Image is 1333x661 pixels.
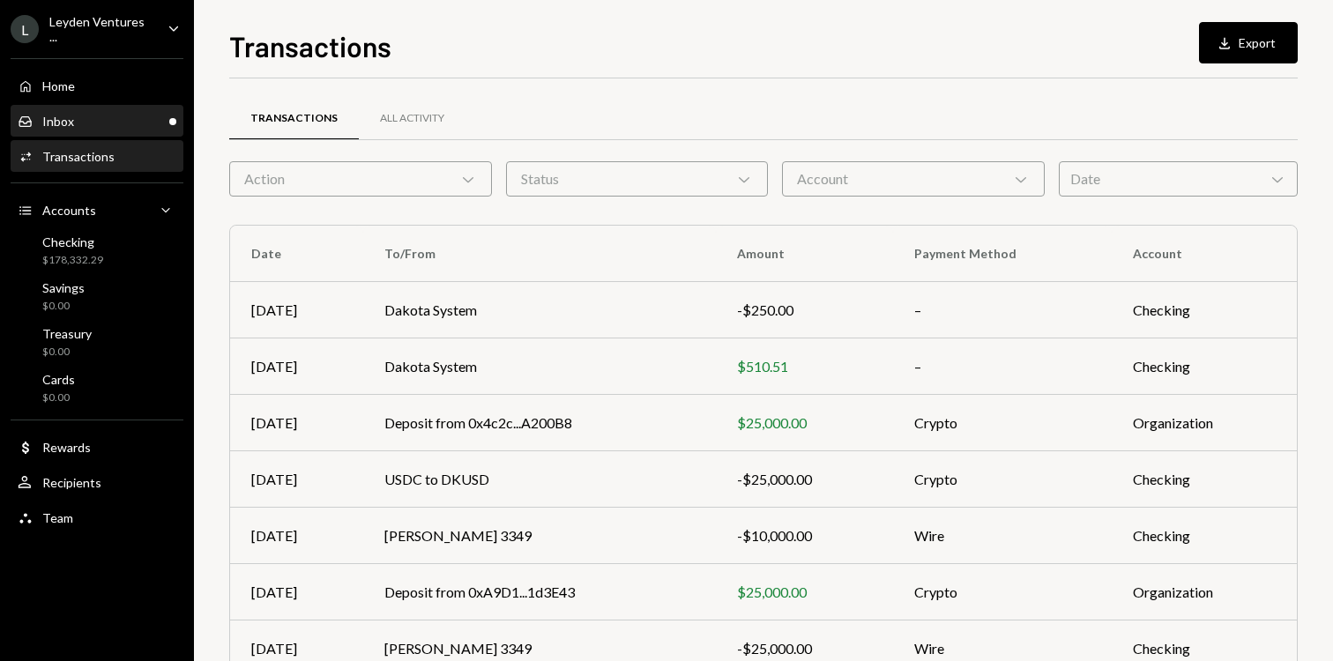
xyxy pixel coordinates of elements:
[1112,564,1297,620] td: Organization
[1112,226,1297,282] th: Account
[229,28,391,63] h1: Transactions
[251,638,342,659] div: [DATE]
[363,338,715,395] td: Dakota System
[11,367,183,409] a: Cards$0.00
[1059,161,1298,197] div: Date
[251,300,342,321] div: [DATE]
[11,275,183,317] a: Savings$0.00
[380,111,444,126] div: All Activity
[251,469,342,490] div: [DATE]
[893,338,1112,395] td: –
[11,229,183,271] a: Checking$178,332.29
[716,226,893,282] th: Amount
[737,638,872,659] div: -$25,000.00
[42,114,74,129] div: Inbox
[42,475,101,490] div: Recipients
[893,282,1112,338] td: –
[893,451,1112,508] td: Crypto
[1199,22,1298,63] button: Export
[363,282,715,338] td: Dakota System
[1112,395,1297,451] td: Organization
[363,395,715,451] td: Deposit from 0x4c2c...A200B8
[737,525,872,546] div: -$10,000.00
[11,431,183,463] a: Rewards
[42,440,91,455] div: Rewards
[1112,338,1297,395] td: Checking
[11,321,183,363] a: Treasury$0.00
[229,161,492,197] div: Action
[1112,508,1297,564] td: Checking
[782,161,1045,197] div: Account
[893,564,1112,620] td: Crypto
[1112,451,1297,508] td: Checking
[42,299,85,314] div: $0.00
[893,395,1112,451] td: Crypto
[363,451,715,508] td: USDC to DKUSD
[11,466,183,498] a: Recipients
[251,356,342,377] div: [DATE]
[363,226,715,282] th: To/From
[893,226,1112,282] th: Payment Method
[229,96,359,141] a: Transactions
[11,194,183,226] a: Accounts
[42,510,73,525] div: Team
[42,280,85,295] div: Savings
[251,582,342,603] div: [DATE]
[363,564,715,620] td: Deposit from 0xA9D1...1d3E43
[42,345,92,360] div: $0.00
[251,412,342,434] div: [DATE]
[250,111,338,126] div: Transactions
[42,372,75,387] div: Cards
[737,356,872,377] div: $510.51
[42,78,75,93] div: Home
[737,469,872,490] div: -$25,000.00
[506,161,769,197] div: Status
[363,508,715,564] td: [PERSON_NAME] 3349
[42,149,115,164] div: Transactions
[42,326,92,341] div: Treasury
[11,140,183,172] a: Transactions
[737,300,872,321] div: -$250.00
[49,14,153,44] div: Leyden Ventures ...
[42,234,103,249] div: Checking
[11,15,39,43] div: L
[251,525,342,546] div: [DATE]
[893,508,1112,564] td: Wire
[42,203,96,218] div: Accounts
[42,253,103,268] div: $178,332.29
[11,501,183,533] a: Team
[42,390,75,405] div: $0.00
[11,70,183,101] a: Home
[230,226,363,282] th: Date
[11,105,183,137] a: Inbox
[1112,282,1297,338] td: Checking
[737,582,872,603] div: $25,000.00
[359,96,465,141] a: All Activity
[737,412,872,434] div: $25,000.00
